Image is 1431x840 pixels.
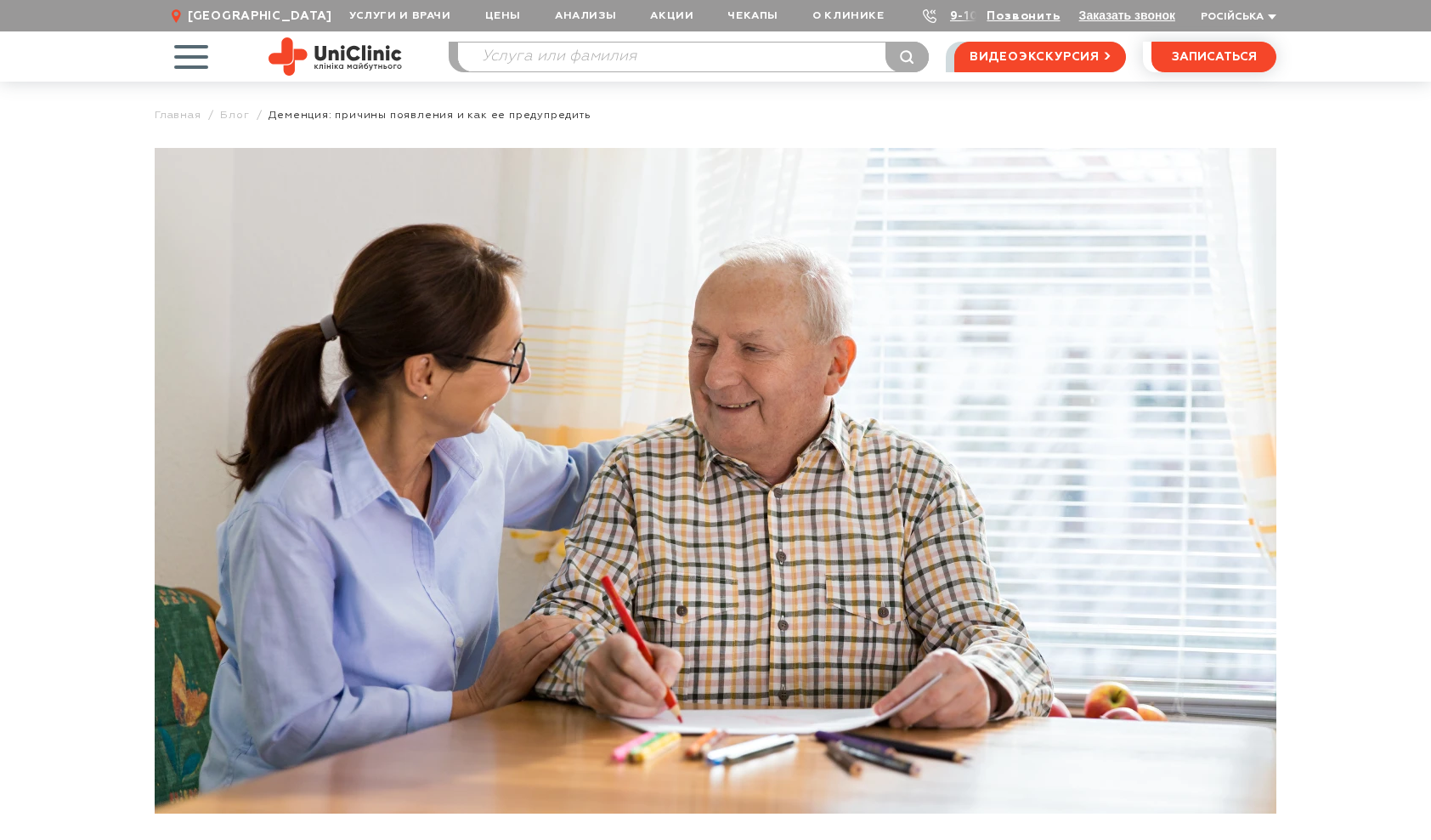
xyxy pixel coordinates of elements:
a: видеоэкскурсия [954,42,1126,72]
span: Російська [1201,12,1264,22]
span: видеоэкскурсия [970,43,1100,71]
span: Деменция: причины появления и как ее предупредить [269,109,591,122]
img: Деменция: причины появления и как ее предупредить [155,148,1276,814]
a: Позвонить [987,10,1060,22]
img: Site [269,37,402,76]
input: Услуга или фамилия [458,43,928,71]
button: Російська [1196,11,1276,24]
a: 9-103 [950,10,987,22]
span: [GEOGRAPHIC_DATA] [188,9,332,24]
button: записаться [1151,42,1276,72]
a: Блог [220,109,249,122]
button: Заказать звонок [1079,9,1175,22]
span: записаться [1172,51,1257,63]
a: Главная [155,109,201,122]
